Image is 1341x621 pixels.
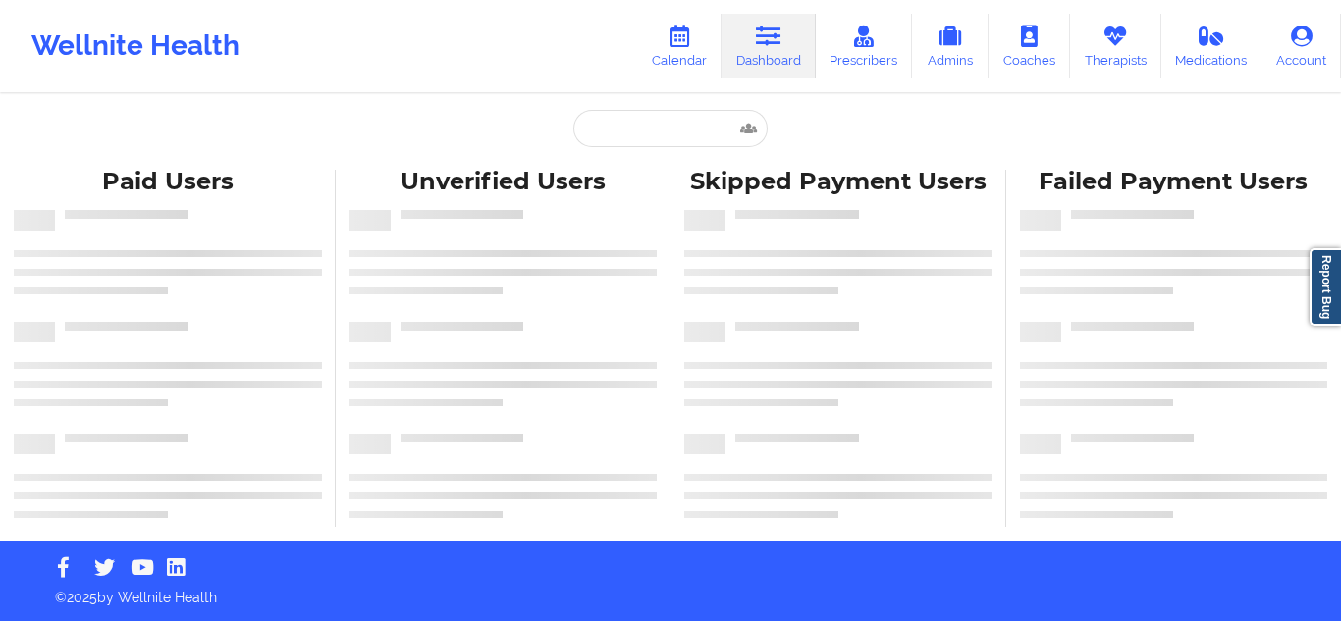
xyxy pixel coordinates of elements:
[1070,14,1161,78] a: Therapists
[41,574,1300,607] p: © 2025 by Wellnite Health
[14,167,322,197] div: Paid Users
[989,14,1070,78] a: Coaches
[637,14,722,78] a: Calendar
[684,167,992,197] div: Skipped Payment Users
[1020,167,1328,197] div: Failed Payment Users
[349,167,658,197] div: Unverified Users
[1161,14,1262,78] a: Medications
[1261,14,1341,78] a: Account
[816,14,913,78] a: Prescribers
[912,14,989,78] a: Admins
[722,14,816,78] a: Dashboard
[1310,248,1341,326] a: Report Bug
